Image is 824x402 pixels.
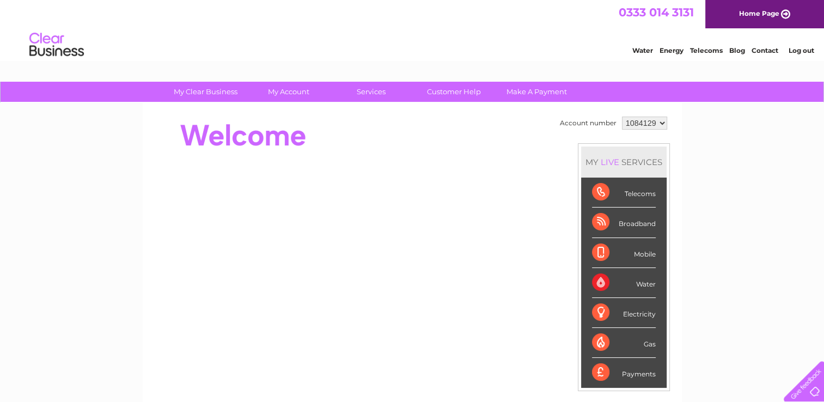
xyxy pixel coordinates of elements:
[29,28,84,62] img: logo.png
[161,82,251,102] a: My Clear Business
[557,114,619,132] td: Account number
[243,82,333,102] a: My Account
[592,238,656,268] div: Mobile
[592,268,656,298] div: Water
[599,157,621,167] div: LIVE
[326,82,416,102] a: Services
[409,82,499,102] a: Customer Help
[660,46,683,54] a: Energy
[690,46,723,54] a: Telecoms
[155,6,670,53] div: Clear Business is a trading name of Verastar Limited (registered in [GEOGRAPHIC_DATA] No. 3667643...
[592,298,656,328] div: Electricity
[492,82,582,102] a: Make A Payment
[592,208,656,237] div: Broadband
[619,5,694,19] a: 0333 014 3131
[632,46,653,54] a: Water
[581,147,667,178] div: MY SERVICES
[752,46,778,54] a: Contact
[788,46,814,54] a: Log out
[592,358,656,387] div: Payments
[592,328,656,358] div: Gas
[592,178,656,208] div: Telecoms
[729,46,745,54] a: Blog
